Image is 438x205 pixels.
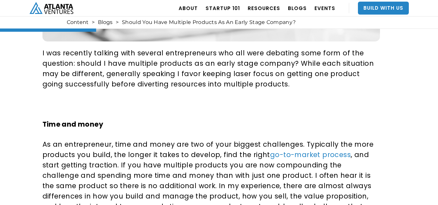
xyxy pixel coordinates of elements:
[116,19,119,26] div: >
[92,19,95,26] div: >
[270,150,351,159] a: go-to-market process
[122,19,296,26] div: Should You Have Multiple Products As An Early Stage Company?
[42,99,378,109] p: ‍
[42,48,378,89] p: I was recently talking with several entrepreneurs who all were debating some form of the question...
[98,19,112,26] a: Blogs
[42,120,103,129] strong: Time and money
[358,2,409,15] a: Build With Us
[67,19,89,26] a: Content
